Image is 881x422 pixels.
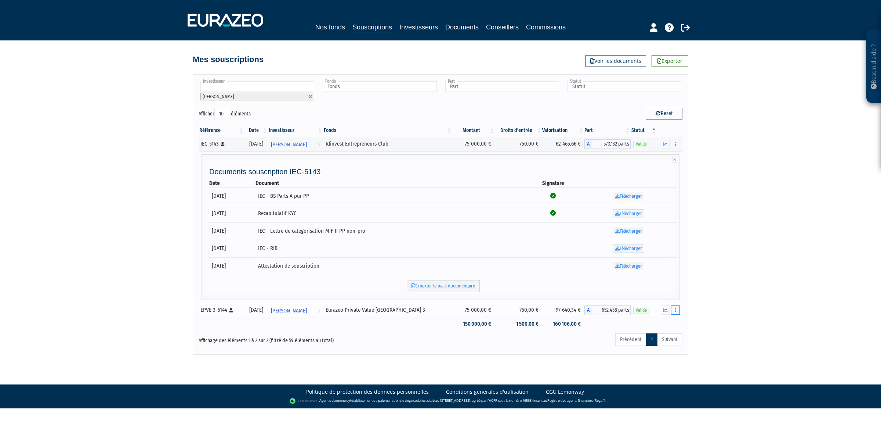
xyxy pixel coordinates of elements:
td: [DATE] [209,257,255,275]
a: Télécharger [613,262,644,271]
a: Investisseurs [399,22,438,32]
a: Conditions générales d'utilisation [446,388,529,396]
td: 62 465,66 € [542,137,584,151]
td: [DATE] [209,187,255,205]
a: Conseillers [486,22,519,32]
td: [DATE] [209,222,255,240]
button: Reset [646,108,682,119]
td: 750,00 € [495,137,542,151]
th: Date: activer pour trier la colonne par ordre croissant [244,124,268,137]
td: IEC - BS Parts A pur PP [255,187,527,205]
a: Télécharger [613,244,644,253]
div: - Agent de (établissement de paiement dont le siège social est situé au [STREET_ADDRESS], agréé p... [7,397,874,405]
a: Télécharger [613,192,644,201]
div: IEC-5143 [200,140,242,148]
span: 573,132 parts [592,139,631,149]
div: [DATE] [247,140,265,148]
span: [PERSON_NAME] [203,94,234,99]
a: 1 [646,333,657,346]
i: Voir l'investisseur [318,138,320,151]
span: [PERSON_NAME] [271,138,307,151]
th: Valorisation: activer pour trier la colonne par ordre croissant [542,124,584,137]
th: Document [255,179,527,187]
div: A - Eurazeo Private Value Europe 3 [584,305,631,315]
div: Affichage des éléments 1 à 2 sur 2 (filtré de 59 éléments au total) [199,333,394,344]
span: Valide [633,141,649,148]
div: A - Idinvest Entrepreneurs Club [584,139,631,149]
div: EPVE 3-5144 [200,306,242,314]
td: [DATE] [209,240,255,257]
i: Voir l'investisseur [318,304,320,318]
a: Registre des agents financiers (Regafi) [547,398,605,403]
th: Investisseur: activer pour trier la colonne par ordre croissant [268,124,323,137]
a: Nos fonds [315,22,345,32]
div: Idinvest Entrepreneurs Club [326,140,450,148]
th: Référence : activer pour trier la colonne par ordre croissant [199,124,244,137]
span: A [584,305,592,315]
th: Part: activer pour trier la colonne par ordre croissant [584,124,631,137]
a: [PERSON_NAME] [268,303,323,318]
a: [PERSON_NAME] [268,137,323,151]
span: A [584,139,592,149]
div: Eurazeo Private Value [GEOGRAPHIC_DATA] 3 [326,306,450,314]
label: Afficher éléments [199,108,251,120]
img: logo-lemonway.png [290,397,318,405]
td: 160 106,00 € [542,318,584,330]
a: CGU Lemonway [546,388,584,396]
a: Télécharger [613,209,644,218]
td: 97 640,34 € [542,303,584,318]
div: [DATE] [247,306,265,314]
td: 75 000,00 € [452,303,495,318]
th: Droits d'entrée: activer pour trier la colonne par ordre croissant [495,124,542,137]
td: 75 000,00 € [452,137,495,151]
th: Statut : activer pour trier la colonne par ordre d&eacute;croissant [631,124,657,137]
a: Souscriptions [352,22,392,33]
i: [Français] Personne physique [229,308,233,312]
td: 750,00 € [495,303,542,318]
span: 652,458 parts [592,305,631,315]
a: Voir les documents [585,55,646,67]
th: Fonds: activer pour trier la colonne par ordre croissant [323,124,452,137]
a: Documents [445,22,479,32]
h4: Documents souscription IEC-5143 [209,168,677,176]
a: Exporter [652,55,688,67]
td: Attestation de souscription [255,257,527,275]
a: Politique de protection des données personnelles [306,388,429,396]
td: Recapitulatif KYC [255,205,527,222]
span: Valide [633,307,649,314]
td: 1 500,00 € [495,318,542,330]
td: [DATE] [209,205,255,222]
td: IEC - RIB [255,240,527,257]
span: [PERSON_NAME] [271,304,307,318]
th: Date [209,179,255,187]
p: Besoin d'aide ? [870,33,878,100]
th: Signature [526,179,580,187]
i: [Français] Personne physique [221,142,225,146]
td: 150 000,00 € [452,318,495,330]
a: Exporter le pack documentaire [407,280,480,292]
th: Montant: activer pour trier la colonne par ordre croissant [452,124,495,137]
a: Commissions [526,22,566,32]
a: Télécharger [613,227,644,236]
select: Afficheréléments [214,108,231,120]
td: IEC - Lettre de categorisation MIF II PP non-pro [255,222,527,240]
a: Lemonway [333,398,350,403]
img: 1732889491-logotype_eurazeo_blanc_rvb.png [188,14,263,27]
h4: Mes souscriptions [193,55,264,64]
